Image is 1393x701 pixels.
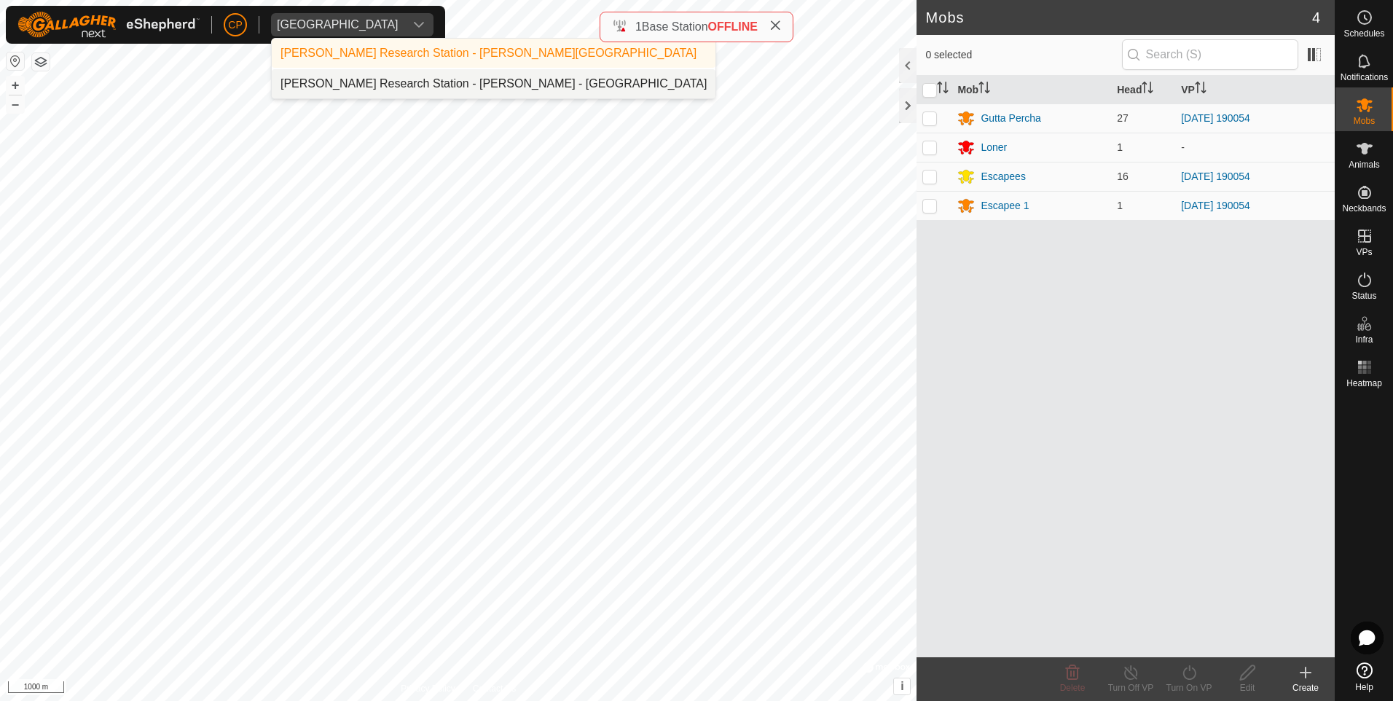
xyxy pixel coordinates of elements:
p-sorticon: Activate to sort [937,84,949,95]
div: Escapees [981,169,1025,184]
p-sorticon: Activate to sort [1142,84,1153,95]
span: Neckbands [1342,204,1386,213]
th: Head [1111,76,1175,104]
div: dropdown trigger [404,13,433,36]
span: Help [1355,683,1373,692]
span: 1 [1117,200,1123,211]
span: Base Station [642,20,708,33]
p-sorticon: Activate to sort [1195,84,1206,95]
span: Mobs [1354,117,1375,125]
button: Map Layers [32,53,50,71]
span: Delete [1060,683,1086,693]
span: i [900,680,903,692]
input: Search (S) [1122,39,1298,70]
span: 4 [1312,7,1320,28]
span: 1 [1117,141,1123,153]
h2: Mobs [925,9,1311,26]
ul: Option List [272,39,715,98]
span: Notifications [1341,73,1388,82]
span: VPs [1356,248,1372,256]
span: 1 [635,20,642,33]
div: [PERSON_NAME] Research Station - [PERSON_NAME][GEOGRAPHIC_DATA] [280,44,696,62]
span: 16 [1117,171,1129,182]
a: [DATE] 190054 [1181,112,1250,124]
span: 27 [1117,112,1129,124]
div: Edit [1218,681,1276,694]
img: Gallagher Logo [17,12,200,38]
button: i [894,678,910,694]
span: Animals [1349,160,1380,169]
th: Mob [951,76,1111,104]
div: Turn Off VP [1102,681,1160,694]
span: Kidman Springs [271,13,404,36]
span: CP [228,17,242,33]
div: Loner [981,140,1007,155]
a: Contact Us [473,682,516,695]
button: + [7,77,24,94]
div: Create [1276,681,1335,694]
button: Reset Map [7,52,24,70]
a: [DATE] 190054 [1181,200,1250,211]
a: Help [1335,657,1393,697]
a: [DATE] 190054 [1181,171,1250,182]
th: VP [1175,76,1335,104]
li: Kidman Springs [272,39,715,68]
td: - [1175,133,1335,162]
p-sorticon: Activate to sort [978,84,990,95]
div: [PERSON_NAME] Research Station - [PERSON_NAME] - [GEOGRAPHIC_DATA] [280,75,707,93]
span: Heatmap [1346,379,1382,388]
span: Infra [1355,335,1373,344]
span: OFFLINE [708,20,758,33]
span: 0 selected [925,47,1121,63]
span: Status [1351,291,1376,300]
li: Manbulloo Station [272,69,715,98]
div: [GEOGRAPHIC_DATA] [277,19,399,31]
div: Gutta Percha [981,111,1041,126]
button: – [7,95,24,113]
div: Escapee 1 [981,198,1029,214]
span: Schedules [1343,29,1384,38]
a: Privacy Policy [401,682,455,695]
div: Turn On VP [1160,681,1218,694]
